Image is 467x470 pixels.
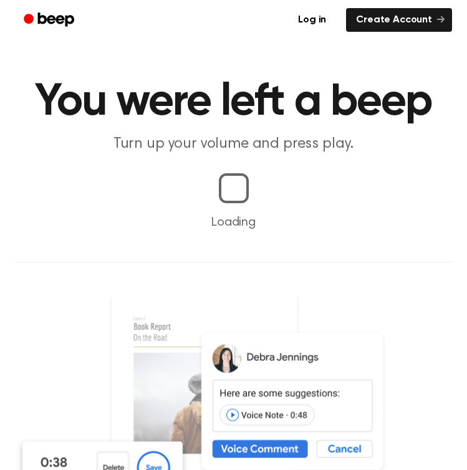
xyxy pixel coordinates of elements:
[15,213,452,232] p: Loading
[15,80,452,125] h1: You were left a beep
[286,6,339,34] a: Log in
[15,8,85,32] a: Beep
[15,135,452,153] p: Turn up your volume and press play.
[346,8,452,32] a: Create Account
